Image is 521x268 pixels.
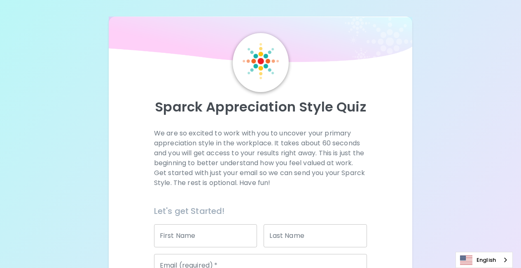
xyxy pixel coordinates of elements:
[154,128,367,188] p: We are so excited to work with you to uncover your primary appreciation style in the workplace. I...
[456,252,512,268] a: English
[154,204,367,218] h6: Let's get Started!
[109,17,413,66] img: wave
[119,99,403,115] p: Sparck Appreciation Style Quiz
[243,43,279,79] img: Sparck Logo
[456,252,513,268] div: Language
[456,252,513,268] aside: Language selected: English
